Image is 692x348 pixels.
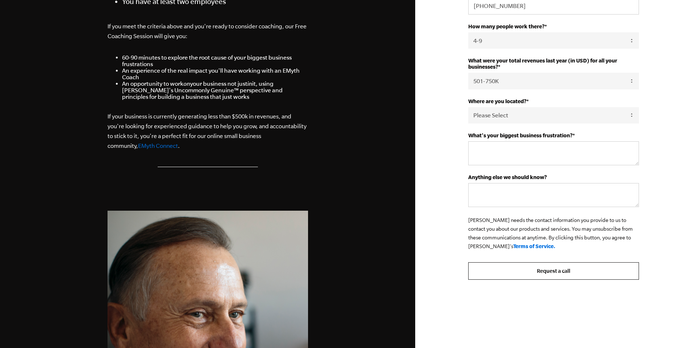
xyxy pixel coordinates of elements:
em: on [183,80,190,87]
a: Terms of Service. [513,243,555,249]
em: in [247,80,252,87]
strong: What were your total revenues last year (in USD) for all your businesses? [468,57,617,70]
iframe: Chat Widget [656,313,692,348]
input: Request a call [468,262,639,280]
li: An opportunity to work your business not just it, using [PERSON_NAME]'s Uncommonly Genuine™ persp... [122,80,308,100]
li: An experience of the real impact you'll have working with an EMyth Coach [122,67,308,80]
strong: What's your biggest business frustration? [468,132,572,138]
strong: How many people work there? [468,23,545,29]
strong: Where are you located? [468,98,526,104]
li: 60-90 minutes to explore the root cause of your biggest business frustrations [122,54,308,67]
p: If you meet the criteria above and you're ready to consider coaching, our Free Coaching Session w... [108,21,308,41]
p: [PERSON_NAME] needs the contact information you provide to us to contact you about our products a... [468,216,639,251]
a: EMyth Connect [138,142,178,149]
strong: Anything else we should know? [468,174,547,180]
p: If your business is currently generating less than $500k in revenues, and you're looking for expe... [108,112,308,151]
